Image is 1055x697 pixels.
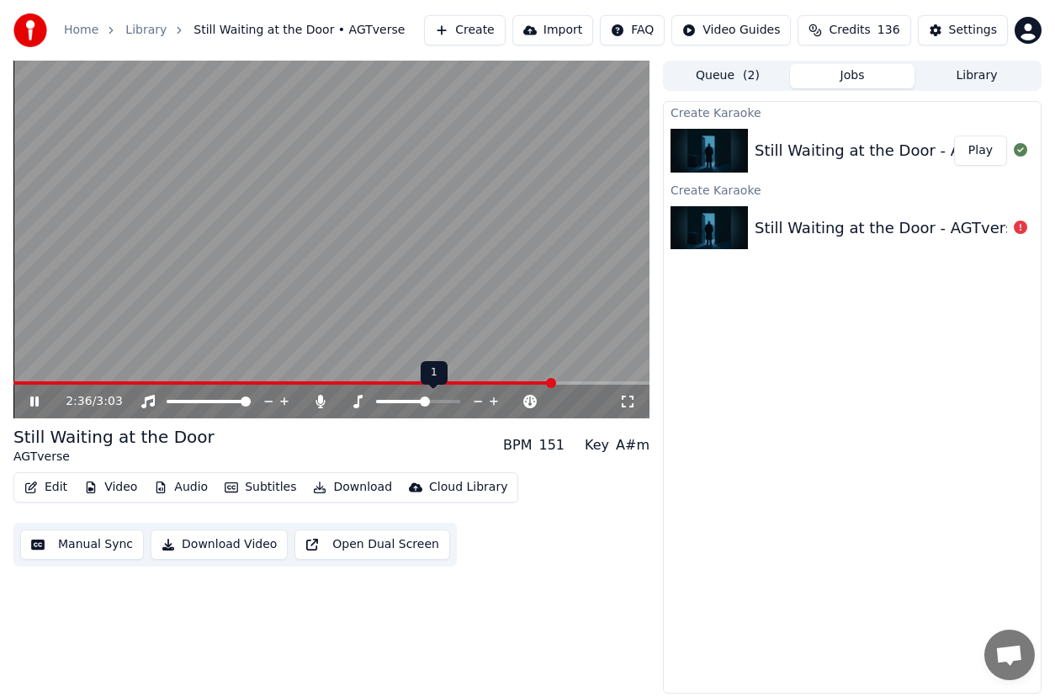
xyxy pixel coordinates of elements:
[429,479,507,496] div: Cloud Library
[64,22,98,39] a: Home
[151,529,288,560] button: Download Video
[512,15,593,45] button: Import
[18,476,74,499] button: Edit
[424,15,506,45] button: Create
[954,136,1007,166] button: Play
[294,529,450,560] button: Open Dual Screen
[664,102,1041,122] div: Create Karaoke
[671,15,791,45] button: Video Guides
[915,64,1039,88] button: Library
[77,476,144,499] button: Video
[918,15,1008,45] button: Settings
[421,361,448,385] div: 1
[66,393,92,410] span: 2:36
[984,630,1035,680] div: Open chat
[616,435,649,455] div: A#m
[194,22,405,39] span: Still Waiting at the Door • AGTverse
[147,476,215,499] button: Audio
[503,435,532,455] div: BPM
[790,64,915,88] button: Jobs
[20,529,144,560] button: Manual Sync
[829,22,870,39] span: Credits
[66,393,106,410] div: /
[306,476,399,499] button: Download
[877,22,900,39] span: 136
[13,449,215,466] div: AGTverse
[798,15,910,45] button: Credits136
[125,22,167,39] a: Library
[13,425,215,449] div: Still Waiting at the Door
[743,67,760,84] span: ( 2 )
[64,22,405,39] nav: breadcrumb
[218,476,303,499] button: Subtitles
[755,139,1023,162] div: Still Waiting at the Door - AGTverse
[949,22,997,39] div: Settings
[755,216,1023,240] div: Still Waiting at the Door - AGTverse
[13,13,47,47] img: youka
[665,64,790,88] button: Queue
[539,435,565,455] div: 151
[585,435,609,455] div: Key
[664,179,1041,200] div: Create Karaoke
[96,393,122,410] span: 3:03
[600,15,665,45] button: FAQ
